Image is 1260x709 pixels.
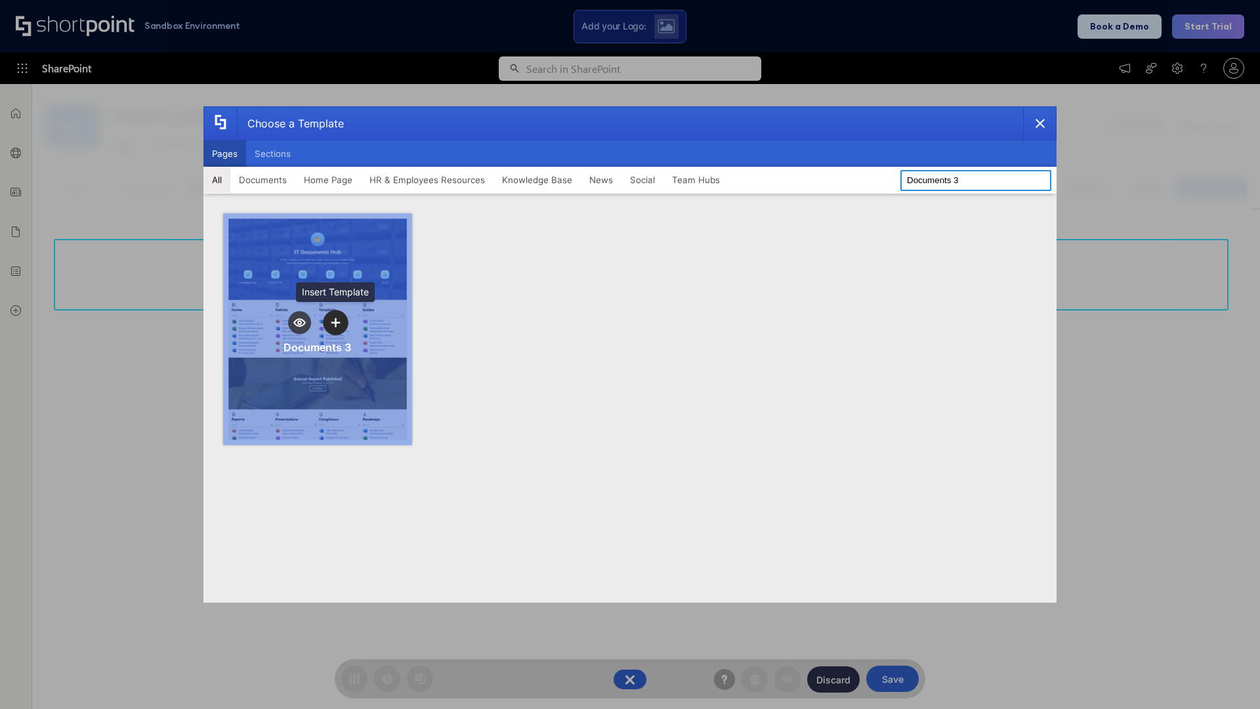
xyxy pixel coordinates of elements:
button: Sections [246,140,299,167]
button: Social [621,167,663,193]
button: All [203,167,230,193]
button: HR & Employees Resources [361,167,493,193]
button: News [581,167,621,193]
button: Home Page [295,167,361,193]
button: Knowledge Base [493,167,581,193]
button: Team Hubs [663,167,728,193]
button: Documents [230,167,295,193]
div: Documents 3 [283,341,351,354]
button: Pages [203,140,246,167]
div: template selector [203,106,1057,603]
div: Choose a Template [237,107,344,140]
input: Search [900,170,1051,191]
iframe: Chat Widget [1194,646,1260,709]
